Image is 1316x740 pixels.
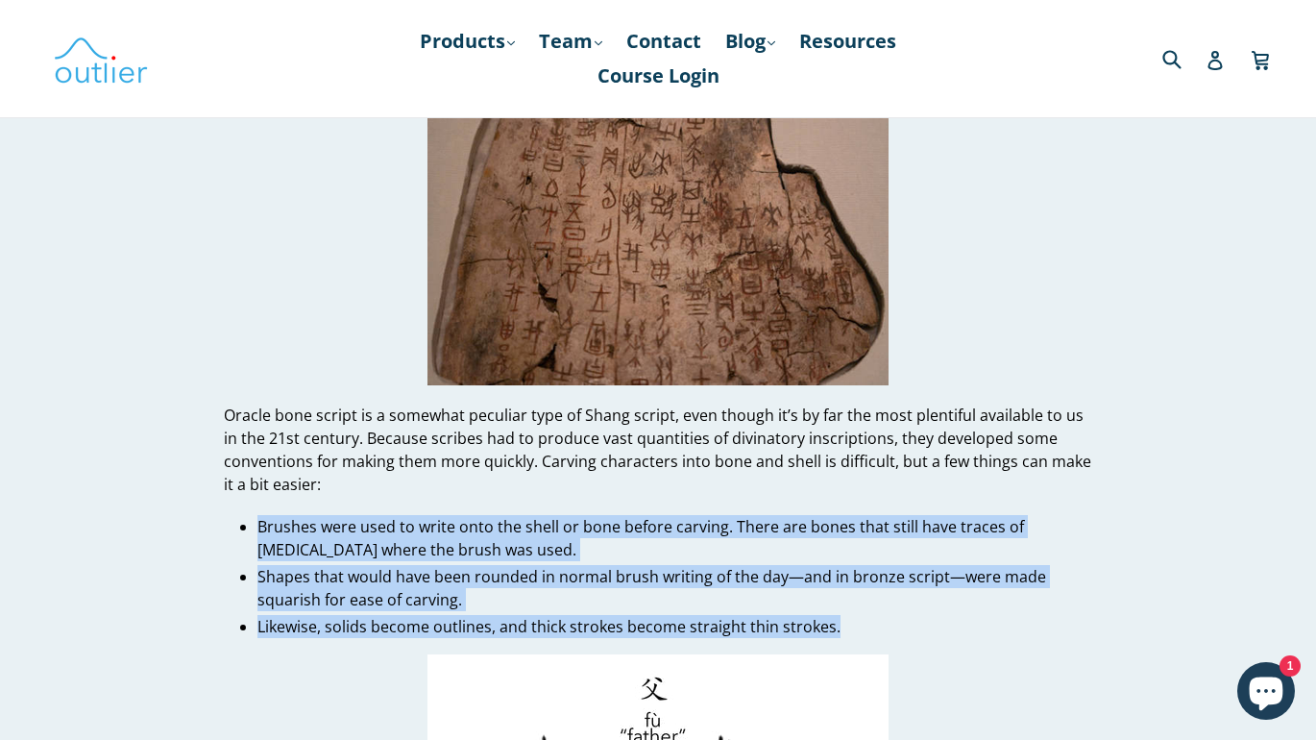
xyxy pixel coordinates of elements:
img: Outlier Linguistics [53,31,149,86]
span: Brushes were used to write onto the shell or bone before carving. There are bones that still have... [257,516,1024,560]
span: Shapes that would have been rounded in normal brush writing of the day—and in bronze script—were ... [257,566,1046,610]
a: Resources [790,24,906,59]
a: Products [410,24,524,59]
a: Course Login [588,59,729,93]
p: Oracle bone script is a somewhat peculiar type of Shang script, even though it’s by far the most ... [224,404,1091,496]
img: shang oracle bone inscription [427,44,889,385]
span: Likewise, solids become outlines, and thick strokes become straight thin strokes. [257,616,841,637]
input: Search [1158,38,1210,78]
a: Team [529,24,612,59]
inbox-online-store-chat: Shopify online store chat [1231,662,1301,725]
a: Blog [716,24,785,59]
a: Contact [617,24,711,59]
